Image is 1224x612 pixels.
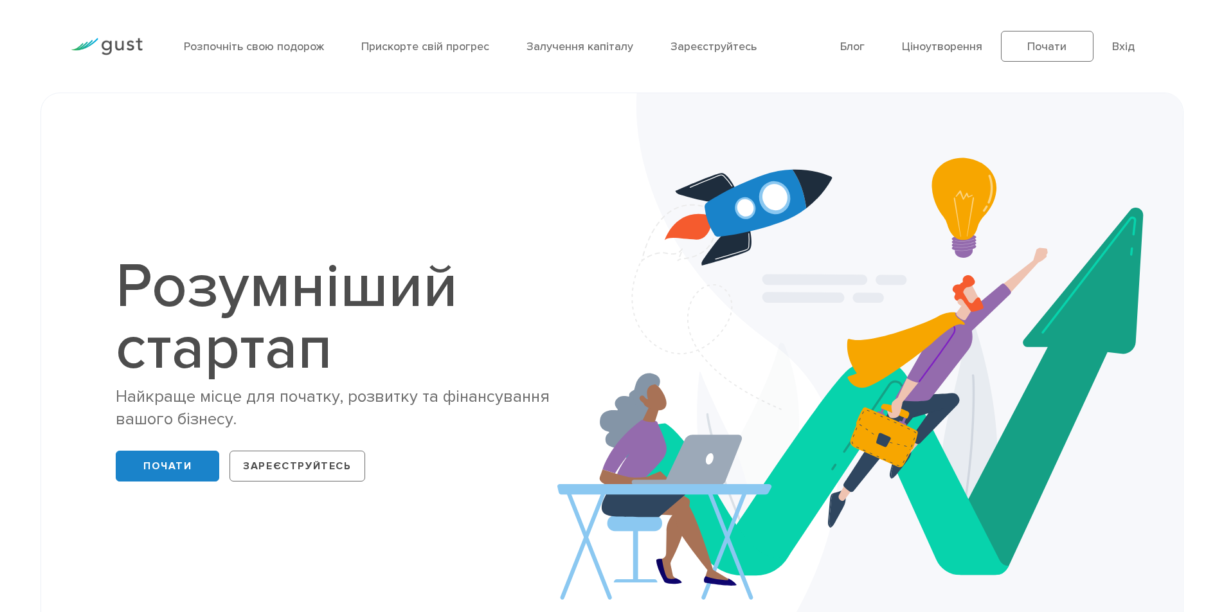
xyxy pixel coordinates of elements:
font: Розумніший стартап [116,250,458,384]
font: Найкраще місце для початку, розвитку та фінансування вашого бізнесу. [116,386,550,429]
a: Вхід [1112,40,1135,53]
a: Зареєструйтесь [230,451,364,482]
img: Логотип Gust [71,38,143,55]
a: Зареєструйтесь [670,40,757,53]
a: Почати [1001,31,1093,62]
a: Прискорте свій прогрес [361,40,489,53]
a: Залучення капіталу [526,40,633,53]
a: Ціноутворення [902,40,982,53]
font: Почати [143,460,192,473]
a: Почати [116,451,219,482]
font: Почати [1027,40,1066,53]
a: Розпочніть свою подорож [184,40,324,53]
a: Блог [840,40,865,53]
font: Зареєструйтесь [243,460,351,473]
